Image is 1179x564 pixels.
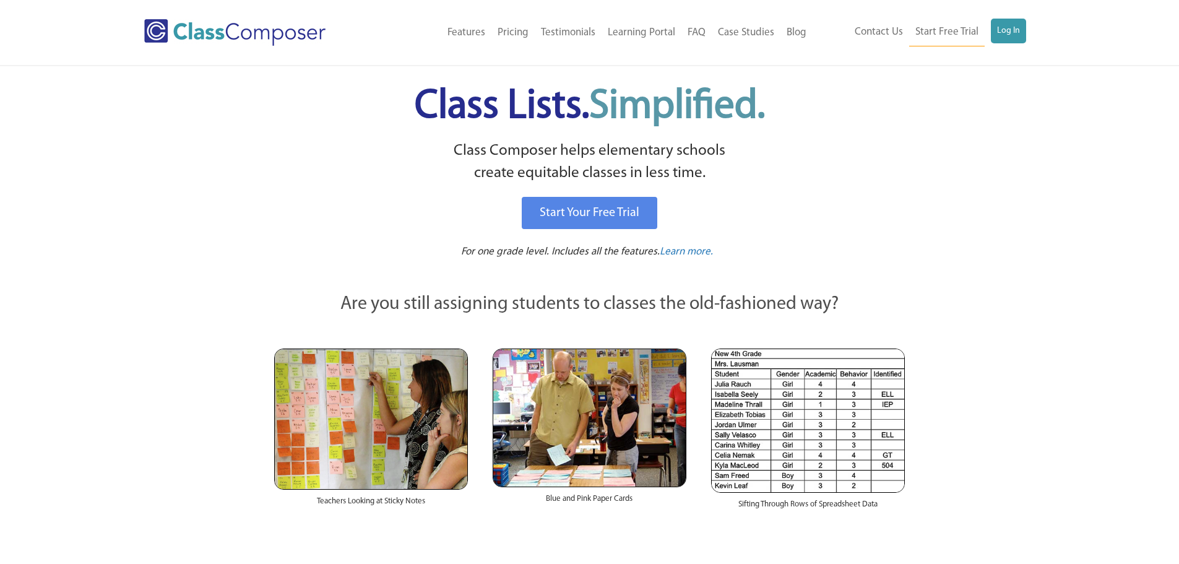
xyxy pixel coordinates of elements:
a: Contact Us [849,19,909,46]
nav: Header Menu [376,19,813,46]
nav: Header Menu [813,19,1026,46]
span: For one grade level. Includes all the features. [461,246,660,257]
span: Learn more. [660,246,713,257]
a: Learn more. [660,245,713,260]
span: Start Your Free Trial [540,207,639,219]
span: Class Lists. [415,87,765,127]
p: Class Composer helps elementary schools create equitable classes in less time. [272,140,907,185]
div: Blue and Pink Paper Cards [493,487,686,517]
a: Testimonials [535,19,602,46]
a: Features [441,19,491,46]
a: Start Free Trial [909,19,985,46]
a: Case Studies [712,19,780,46]
img: Class Composer [144,19,326,46]
a: FAQ [681,19,712,46]
a: Start Your Free Trial [522,197,657,229]
a: Learning Portal [602,19,681,46]
a: Log In [991,19,1026,43]
p: Are you still assigning students to classes the old-fashioned way? [274,291,905,318]
img: Teachers Looking at Sticky Notes [274,349,468,490]
div: Teachers Looking at Sticky Notes [274,490,468,519]
div: Sifting Through Rows of Spreadsheet Data [711,493,905,523]
img: Spreadsheets [711,349,905,493]
a: Blog [780,19,813,46]
a: Pricing [491,19,535,46]
span: Simplified. [589,87,765,127]
img: Blue and Pink Paper Cards [493,349,686,487]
